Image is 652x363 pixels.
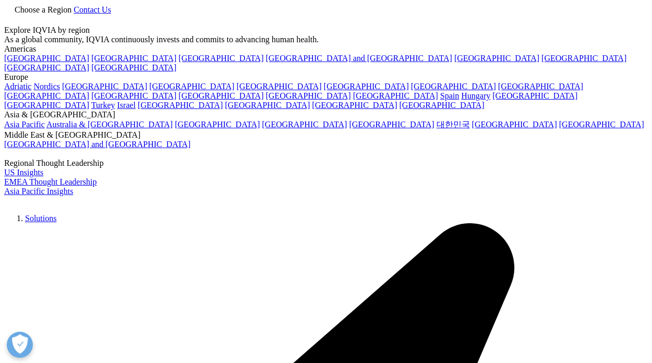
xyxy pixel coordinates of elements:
div: Middle East & [GEOGRAPHIC_DATA] [4,130,648,140]
a: [GEOGRAPHIC_DATA] [411,82,496,91]
a: Contact Us [74,5,111,14]
a: Adriatic [4,82,31,91]
span: Choose a Region [15,5,71,14]
a: [GEOGRAPHIC_DATA] [353,91,438,100]
a: [GEOGRAPHIC_DATA] [62,82,147,91]
a: Asia Pacific [4,120,45,129]
a: Australia & [GEOGRAPHIC_DATA] [46,120,173,129]
a: [GEOGRAPHIC_DATA] [91,54,176,63]
a: [GEOGRAPHIC_DATA] [312,101,397,110]
a: Asia Pacific Insights [4,187,73,196]
a: [GEOGRAPHIC_DATA] [236,82,321,91]
div: Explore IQVIA by region [4,26,648,35]
a: [GEOGRAPHIC_DATA] [91,63,176,72]
div: As a global community, IQVIA continuously invests and commits to advancing human health. [4,35,648,44]
a: [GEOGRAPHIC_DATA] [498,82,583,91]
button: 개방형 기본 설정 [7,332,33,358]
a: US Insights [4,168,43,177]
a: Nordics [33,82,60,91]
a: [GEOGRAPHIC_DATA] [149,82,234,91]
a: EMEA Thought Leadership [4,177,96,186]
div: Europe [4,72,648,82]
a: Israel [117,101,136,110]
a: [GEOGRAPHIC_DATA] [349,120,434,129]
a: [GEOGRAPHIC_DATA] [138,101,223,110]
a: Turkey [91,101,115,110]
a: [GEOGRAPHIC_DATA] [541,54,626,63]
a: [GEOGRAPHIC_DATA] [265,91,351,100]
a: Solutions [25,214,56,223]
a: [GEOGRAPHIC_DATA] [175,120,260,129]
div: Asia & [GEOGRAPHIC_DATA] [4,110,648,119]
a: [GEOGRAPHIC_DATA] [4,63,89,72]
a: 대한민국 [437,120,470,129]
a: [GEOGRAPHIC_DATA] [492,91,577,100]
a: [GEOGRAPHIC_DATA] [454,54,539,63]
a: [GEOGRAPHIC_DATA] [4,101,89,110]
a: [GEOGRAPHIC_DATA] [4,91,89,100]
a: [GEOGRAPHIC_DATA] [4,54,89,63]
a: [GEOGRAPHIC_DATA] [178,54,263,63]
a: Hungary [461,91,490,100]
a: [GEOGRAPHIC_DATA] [324,82,409,91]
a: [GEOGRAPHIC_DATA] [400,101,485,110]
a: [GEOGRAPHIC_DATA] and [GEOGRAPHIC_DATA] [4,140,190,149]
a: [GEOGRAPHIC_DATA] [178,91,263,100]
div: Americas [4,44,648,54]
a: Spain [440,91,459,100]
a: [GEOGRAPHIC_DATA] [91,91,176,100]
a: [GEOGRAPHIC_DATA] and [GEOGRAPHIC_DATA] [265,54,452,63]
a: [GEOGRAPHIC_DATA] [472,120,557,129]
a: [GEOGRAPHIC_DATA] [262,120,347,129]
a: [GEOGRAPHIC_DATA] [559,120,644,129]
div: Regional Thought Leadership [4,159,648,168]
a: [GEOGRAPHIC_DATA] [225,101,310,110]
